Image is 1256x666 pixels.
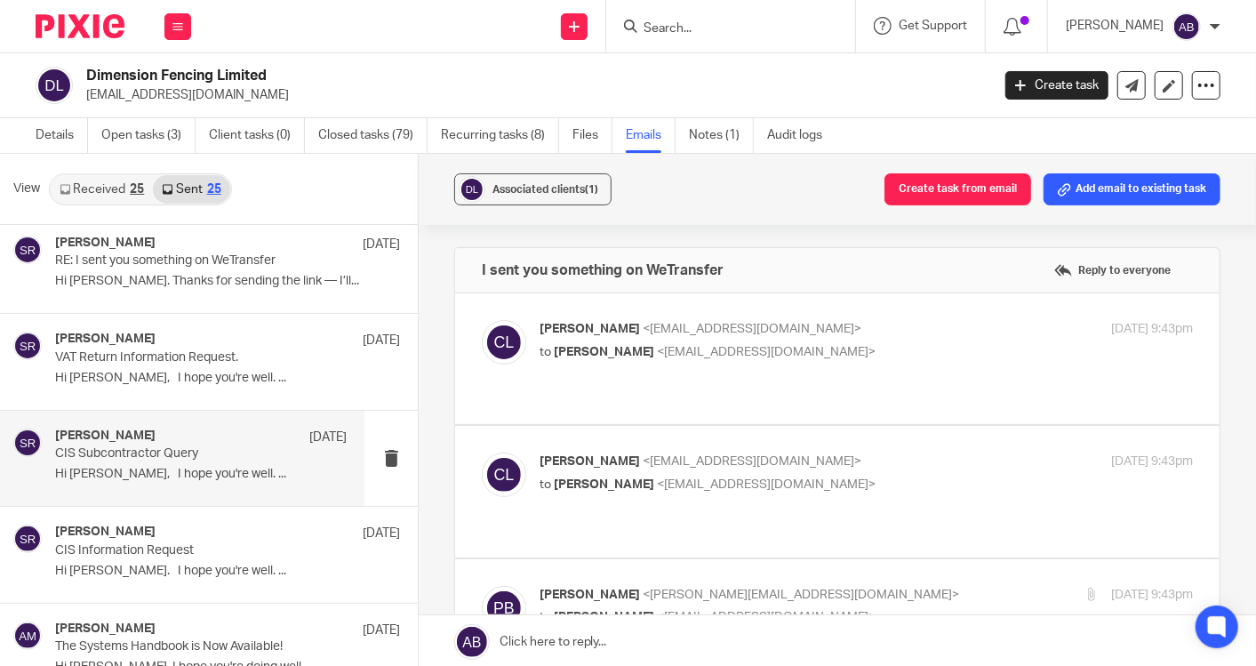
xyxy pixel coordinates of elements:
[540,611,551,623] span: to
[55,332,156,347] h4: [PERSON_NAME]
[55,622,156,637] h4: [PERSON_NAME]
[1172,12,1201,41] img: svg%3E
[540,589,640,601] span: [PERSON_NAME]
[55,429,156,444] h4: [PERSON_NAME]
[55,350,331,365] p: VAT Return Information Request.
[643,589,959,601] span: <[PERSON_NAME][EMAIL_ADDRESS][DOMAIN_NAME]>
[482,261,724,279] h4: I sent you something on WeTransfer
[55,564,400,579] p: Hi [PERSON_NAME]. I hope you're well. ...
[626,118,676,153] a: Emails
[441,118,559,153] a: Recurring tasks (8)
[101,118,196,153] a: Open tasks (3)
[657,478,876,491] span: <[EMAIL_ADDRESS][DOMAIN_NAME]>
[689,118,754,153] a: Notes (1)
[899,20,967,32] span: Get Support
[554,478,654,491] span: [PERSON_NAME]
[36,118,88,153] a: Details
[492,184,598,195] span: Associated clients
[1044,173,1220,205] button: Add email to existing task
[1005,71,1108,100] a: Create task
[482,453,526,497] img: svg%3E
[363,525,400,542] p: [DATE]
[657,346,876,358] span: <[EMAIL_ADDRESS][DOMAIN_NAME]>
[540,478,551,491] span: to
[55,371,400,386] p: Hi [PERSON_NAME], I hope you're well. ...
[36,67,73,104] img: svg%3E
[13,236,42,264] img: svg%3E
[13,622,42,650] img: svg%3E
[585,184,598,195] span: (1)
[153,175,229,204] a: Sent25
[363,332,400,349] p: [DATE]
[482,320,526,365] img: svg%3E
[55,274,400,289] p: Hi [PERSON_NAME]. Thanks for sending the link — I’ll...
[554,611,654,623] span: [PERSON_NAME]
[540,346,551,358] span: to
[554,346,654,358] span: [PERSON_NAME]
[459,176,485,203] img: svg%3E
[55,543,331,558] p: CIS Information Request
[1111,320,1193,339] p: [DATE] 9:43pm
[657,611,876,623] span: <[EMAIL_ADDRESS][DOMAIN_NAME]>
[1066,17,1164,35] p: [PERSON_NAME]
[318,118,428,153] a: Closed tasks (79)
[1111,453,1193,471] p: [DATE] 9:43pm
[1050,257,1175,284] label: Reply to everyone
[13,429,42,457] img: svg%3E
[207,183,221,196] div: 25
[130,183,144,196] div: 25
[642,21,802,37] input: Search
[86,67,800,85] h2: Dimension Fencing Limited
[540,455,640,468] span: [PERSON_NAME]
[209,118,305,153] a: Client tasks (0)
[55,639,331,654] p: The Systems Handbook is Now Available!
[13,525,42,553] img: svg%3E
[36,14,124,38] img: Pixie
[13,180,40,198] span: View
[55,253,331,269] p: RE: I sent you something on WeTransfer
[643,455,861,468] span: <[EMAIL_ADDRESS][DOMAIN_NAME]>
[1111,586,1193,605] p: [DATE] 9:43pm
[482,586,526,630] img: svg%3E
[13,332,42,360] img: svg%3E
[86,86,979,104] p: [EMAIL_ADDRESS][DOMAIN_NAME]
[55,446,288,461] p: CIS Subcontractor Query
[363,236,400,253] p: [DATE]
[572,118,612,153] a: Files
[540,323,640,335] span: [PERSON_NAME]
[55,525,156,540] h4: [PERSON_NAME]
[884,173,1031,205] button: Create task from email
[51,175,153,204] a: Received25
[55,236,156,251] h4: [PERSON_NAME]
[363,622,400,639] p: [DATE]
[55,467,347,482] p: Hi [PERSON_NAME], I hope you're well. ...
[309,429,347,446] p: [DATE]
[643,323,861,335] span: <[EMAIL_ADDRESS][DOMAIN_NAME]>
[454,173,612,205] button: Associated clients(1)
[767,118,836,153] a: Audit logs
